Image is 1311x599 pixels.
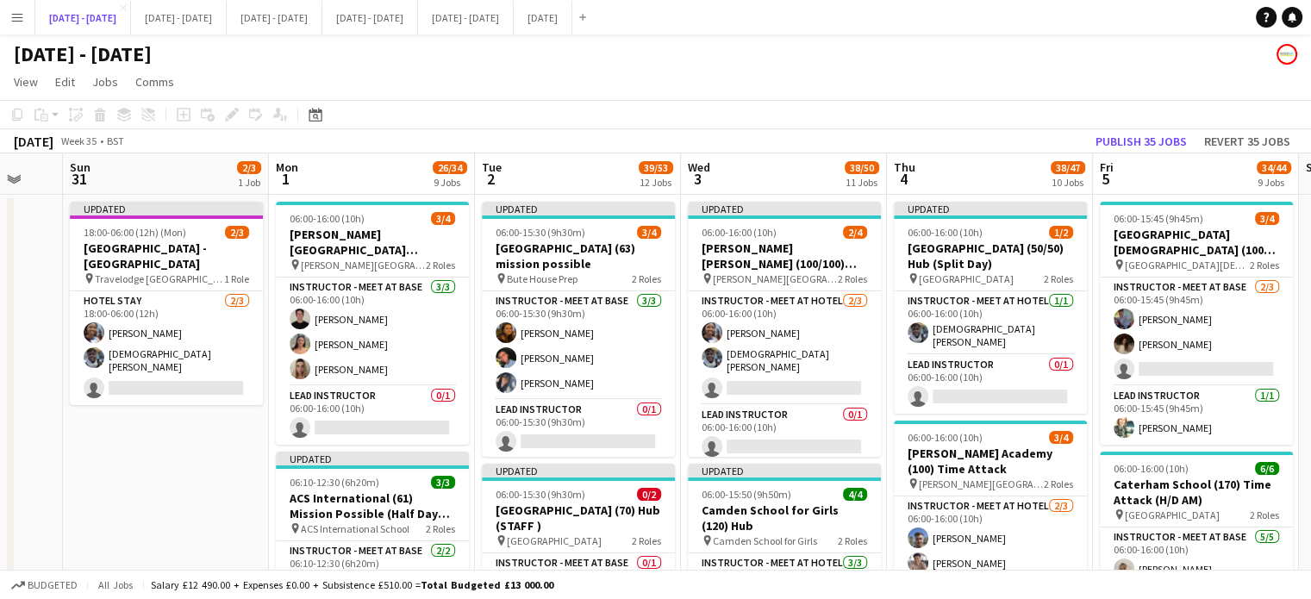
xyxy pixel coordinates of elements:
span: 2/3 [237,161,261,174]
span: 4 [891,169,915,189]
button: Revert 35 jobs [1197,130,1297,153]
div: [DATE] [14,133,53,150]
app-card-role: Lead Instructor0/106:00-16:00 (10h) [894,355,1087,414]
span: 06:00-15:50 (9h50m) [702,488,791,501]
h3: [GEOGRAPHIC_DATA][DEMOGRAPHIC_DATA] (100) Hub [1100,227,1293,258]
app-job-card: 06:00-16:00 (10h)3/4[PERSON_NAME][GEOGRAPHIC_DATA][PERSON_NAME] (100) Hub [PERSON_NAME][GEOGRAPHI... [276,202,469,445]
h3: ACS International (61) Mission Possible (Half Day AM) [276,490,469,521]
app-card-role: Lead Instructor0/106:00-16:00 (10h) [688,405,881,464]
span: All jobs [95,578,136,591]
span: 1/2 [1049,226,1073,239]
span: 06:00-15:30 (9h30m) [496,226,585,239]
span: 3/3 [431,476,455,489]
button: [DATE] - [DATE] [418,1,514,34]
span: Edit [55,74,75,90]
span: 26/34 [433,161,467,174]
span: 1 Role [224,272,249,285]
span: 3/4 [1049,431,1073,444]
span: 2 Roles [838,534,867,547]
span: 06:00-16:00 (10h) [702,226,777,239]
span: Mon [276,159,298,175]
app-job-card: Updated06:00-16:00 (10h)2/4[PERSON_NAME] [PERSON_NAME] (100/100) Hub (Split Day) [PERSON_NAME][GE... [688,202,881,457]
span: 2/3 [225,226,249,239]
span: Fri [1100,159,1114,175]
button: [DATE] [514,1,572,34]
span: View [14,74,38,90]
a: View [7,71,45,93]
button: [DATE] - [DATE] [322,1,418,34]
span: [GEOGRAPHIC_DATA] [919,272,1014,285]
span: [PERSON_NAME][GEOGRAPHIC_DATA] [713,272,838,285]
div: Updated06:00-16:00 (10h)1/2[GEOGRAPHIC_DATA] (50/50) Hub (Split Day) [GEOGRAPHIC_DATA]2 RolesInst... [894,202,1087,414]
span: 3/4 [431,212,455,225]
div: 12 Jobs [640,176,672,189]
span: Comms [135,74,174,90]
span: Camden School for Girls [713,534,817,547]
div: BST [107,134,124,147]
app-card-role: Instructor - Meet at Base2/306:00-15:45 (9h45m)[PERSON_NAME][PERSON_NAME] [1100,278,1293,386]
a: Jobs [85,71,125,93]
span: 2 Roles [1044,477,1073,490]
app-job-card: Updated18:00-06:00 (12h) (Mon)2/3[GEOGRAPHIC_DATA] - [GEOGRAPHIC_DATA] Travelodge [GEOGRAPHIC_DAT... [70,202,263,405]
h3: [PERSON_NAME][GEOGRAPHIC_DATA][PERSON_NAME] (100) Hub [276,227,469,258]
h3: [GEOGRAPHIC_DATA] (50/50) Hub (Split Day) [894,240,1087,271]
app-card-role: Lead Instructor0/106:00-16:00 (10h) [276,386,469,445]
span: 34/44 [1257,161,1291,174]
span: Week 35 [57,134,100,147]
div: Updated [482,464,675,477]
span: [GEOGRAPHIC_DATA][DEMOGRAPHIC_DATA] [1125,259,1250,271]
span: 3/4 [1255,212,1279,225]
h3: [GEOGRAPHIC_DATA] (63) mission possible [482,240,675,271]
div: 11 Jobs [846,176,878,189]
span: 06:00-16:00 (10h) [1114,462,1189,475]
span: Wed [688,159,710,175]
div: Updated [276,452,469,465]
span: 0/2 [637,488,661,501]
div: Updated [482,202,675,215]
app-job-card: Updated06:00-15:30 (9h30m)3/4[GEOGRAPHIC_DATA] (63) mission possible Bute House Prep2 RolesInstru... [482,202,675,457]
span: Tue [482,159,502,175]
span: Travelodge [GEOGRAPHIC_DATA] [GEOGRAPHIC_DATA] [95,272,224,285]
span: 06:00-15:45 (9h45m) [1114,212,1203,225]
span: 4/4 [843,488,867,501]
div: Updated [688,202,881,215]
span: 2 Roles [426,522,455,535]
span: 2 Roles [1250,259,1279,271]
span: [PERSON_NAME][GEOGRAPHIC_DATA] [919,477,1044,490]
div: 1 Job [238,176,260,189]
app-card-role: Instructor - Meet at Hotel2/306:00-16:00 (10h)[PERSON_NAME][DEMOGRAPHIC_DATA][PERSON_NAME] [688,291,881,405]
div: Salary £12 490.00 + Expenses £0.00 + Subsistence £510.00 = [151,578,553,591]
span: [GEOGRAPHIC_DATA] [507,534,602,547]
span: 06:00-16:00 (10h) [908,226,983,239]
span: Total Budgeted £13 000.00 [421,578,553,591]
span: 38/47 [1051,161,1085,174]
span: 3/4 [637,226,661,239]
app-job-card: 06:00-15:45 (9h45m)3/4[GEOGRAPHIC_DATA][DEMOGRAPHIC_DATA] (100) Hub [GEOGRAPHIC_DATA][DEMOGRAPHIC... [1100,202,1293,445]
span: 2 Roles [1250,509,1279,521]
span: 5 [1097,169,1114,189]
span: 2 Roles [426,259,455,271]
span: 2 [479,169,502,189]
span: 06:00-16:00 (10h) [908,431,983,444]
button: [DATE] - [DATE] [227,1,322,34]
span: 06:10-12:30 (6h20m) [290,476,379,489]
h3: [PERSON_NAME] [PERSON_NAME] (100/100) Hub (Split Day) [688,240,881,271]
div: 9 Jobs [434,176,466,189]
span: 39/53 [639,161,673,174]
span: 2 Roles [632,534,661,547]
div: 10 Jobs [1052,176,1084,189]
span: 2 Roles [632,272,661,285]
span: Thu [894,159,915,175]
app-card-role: Lead Instructor1/106:00-15:45 (9h45m)[PERSON_NAME] [1100,386,1293,445]
span: Bute House Prep [507,272,577,285]
span: 6/6 [1255,462,1279,475]
span: 06:00-16:00 (10h) [290,212,365,225]
div: Updated [70,202,263,215]
div: 9 Jobs [1258,176,1290,189]
a: Comms [128,71,181,93]
span: 31 [67,169,91,189]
